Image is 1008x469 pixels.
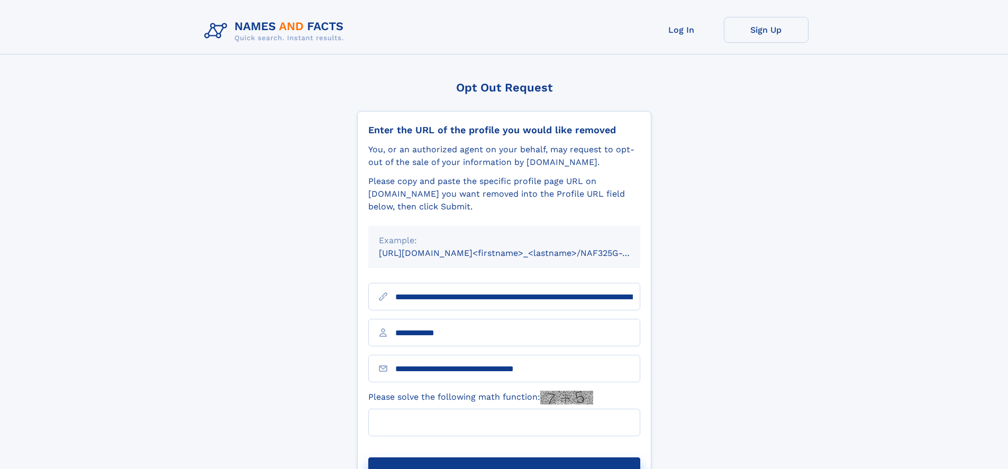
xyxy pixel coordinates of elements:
[379,248,660,258] small: [URL][DOMAIN_NAME]<firstname>_<lastname>/NAF325G-xxxxxxxx
[368,175,640,213] div: Please copy and paste the specific profile page URL on [DOMAIN_NAME] you want removed into the Pr...
[357,81,651,94] div: Opt Out Request
[200,17,352,45] img: Logo Names and Facts
[724,17,809,43] a: Sign Up
[368,124,640,136] div: Enter the URL of the profile you would like removed
[368,391,593,404] label: Please solve the following math function:
[368,143,640,169] div: You, or an authorized agent on your behalf, may request to opt-out of the sale of your informatio...
[379,234,630,247] div: Example:
[639,17,724,43] a: Log In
